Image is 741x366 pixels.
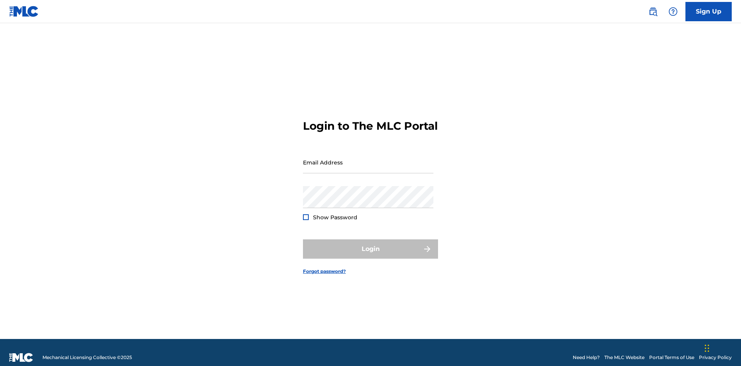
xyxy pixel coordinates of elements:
[699,354,732,361] a: Privacy Policy
[702,329,741,366] iframe: Chat Widget
[685,2,732,21] a: Sign Up
[313,214,357,221] span: Show Password
[303,119,438,133] h3: Login to The MLC Portal
[668,7,678,16] img: help
[649,354,694,361] a: Portal Terms of Use
[9,6,39,17] img: MLC Logo
[648,7,658,16] img: search
[303,268,346,275] a: Forgot password?
[645,4,661,19] a: Public Search
[9,353,33,362] img: logo
[573,354,600,361] a: Need Help?
[705,337,709,360] div: Drag
[42,354,132,361] span: Mechanical Licensing Collective © 2025
[665,4,681,19] div: Help
[604,354,645,361] a: The MLC Website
